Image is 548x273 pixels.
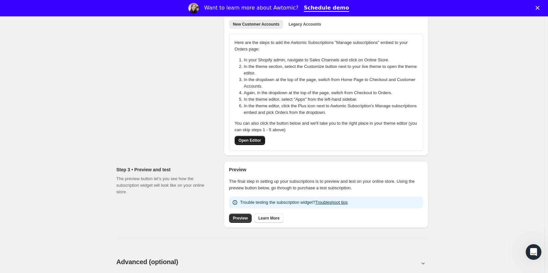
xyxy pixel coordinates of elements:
a: Schedule demo [304,5,349,12]
p: The final step in setting up your subscriptions is to preview and test on your online store. Usin... [229,178,423,191]
p: Here are the steps to add the Awtomic Subscriptions "Manage subscriptions" embed to your Orders p... [235,39,417,52]
li: In the dropdown at the top of the page, switch from Home Page to Checkout and Customer Accounts. [244,76,421,90]
button: Open Editor [235,136,265,145]
a: Learn More [254,214,284,223]
a: Preview [229,214,252,223]
li: In the theme section, select the Customize button next to your live theme to open the theme editor. [244,63,421,76]
button: Legacy Accounts [285,20,325,29]
span: Advanced (optional) [116,258,178,265]
li: In your Shopify admin, navigate to Sales Channels and click on Online Store. [244,57,421,63]
p: Trouble testing the subscription widget? [240,199,348,206]
span: New Customer Accounts [233,22,280,27]
span: Legacy Accounts [288,22,321,27]
li: In the theme editor, click the Plus icon next to Awtomic Subscription's Manage subscriptions embe... [244,103,421,116]
span: Open Editor [239,138,261,143]
span: Preview [233,216,248,221]
button: New Customer Accounts [229,20,284,29]
h2: Step 3 • Preview and test [116,166,213,173]
img: Profile image for Emily [188,3,199,13]
li: Again, in the dropdown at the top of the page, switch from Checkout to Orders. [244,90,421,96]
div: Close [536,6,542,10]
li: In the theme editor, select "Apps" from the left-hand sidebar. [244,96,421,103]
p: You can also click the button below and we'll take you to the right place in your theme editor (y... [235,120,417,133]
p: The preview button let’s you see how the subscription widget will look like on your online store. [116,176,213,195]
a: Troubleshoot tips [315,200,348,205]
span: Learn More [258,216,280,221]
iframe: Intercom live chat [526,244,541,260]
h2: Preview [229,166,423,173]
div: Want to learn more about Awtomic? [204,5,298,11]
